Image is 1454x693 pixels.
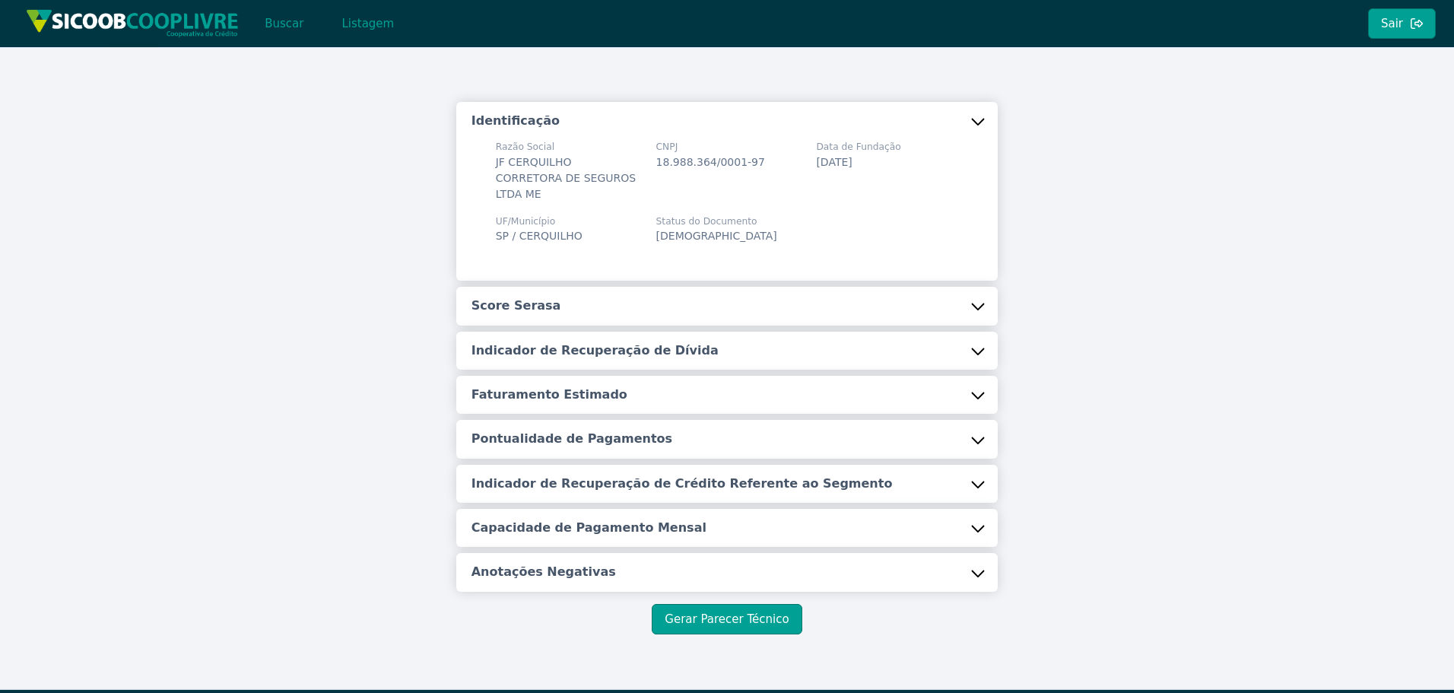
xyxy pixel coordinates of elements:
button: Indicador de Recuperação de Crédito Referente ao Segmento [456,465,998,503]
button: Anotações Negativas [456,553,998,591]
h5: Indicador de Recuperação de Crédito Referente ao Segmento [471,475,893,492]
button: Gerar Parecer Técnico [652,604,802,634]
h5: Indicador de Recuperação de Dívida [471,342,719,359]
h5: Anotações Negativas [471,564,616,580]
span: [DEMOGRAPHIC_DATA] [656,230,777,242]
span: Razão Social [496,140,638,154]
h5: Identificação [471,113,560,129]
span: Status do Documento [656,215,777,228]
span: Data de Fundação [816,140,900,154]
h5: Score Serasa [471,297,561,314]
span: UF/Município [496,215,583,228]
button: Indicador de Recuperação de Dívida [456,332,998,370]
span: [DATE] [816,156,852,168]
h5: Capacidade de Pagamento Mensal [471,520,706,536]
h5: Faturamento Estimado [471,386,627,403]
button: Score Serasa [456,287,998,325]
button: Sair [1368,8,1436,39]
button: Listagem [329,8,407,39]
span: CNPJ [656,140,765,154]
img: img/sicoob_cooplivre.png [26,9,239,37]
button: Pontualidade de Pagamentos [456,420,998,458]
button: Faturamento Estimado [456,376,998,414]
button: Identificação [456,102,998,140]
button: Capacidade de Pagamento Mensal [456,509,998,547]
button: Buscar [252,8,316,39]
span: SP / CERQUILHO [496,230,583,242]
span: JF CERQUILHO CORRETORA DE SEGUROS LTDA ME [496,156,636,200]
span: 18.988.364/0001-97 [656,156,765,168]
h5: Pontualidade de Pagamentos [471,431,672,447]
